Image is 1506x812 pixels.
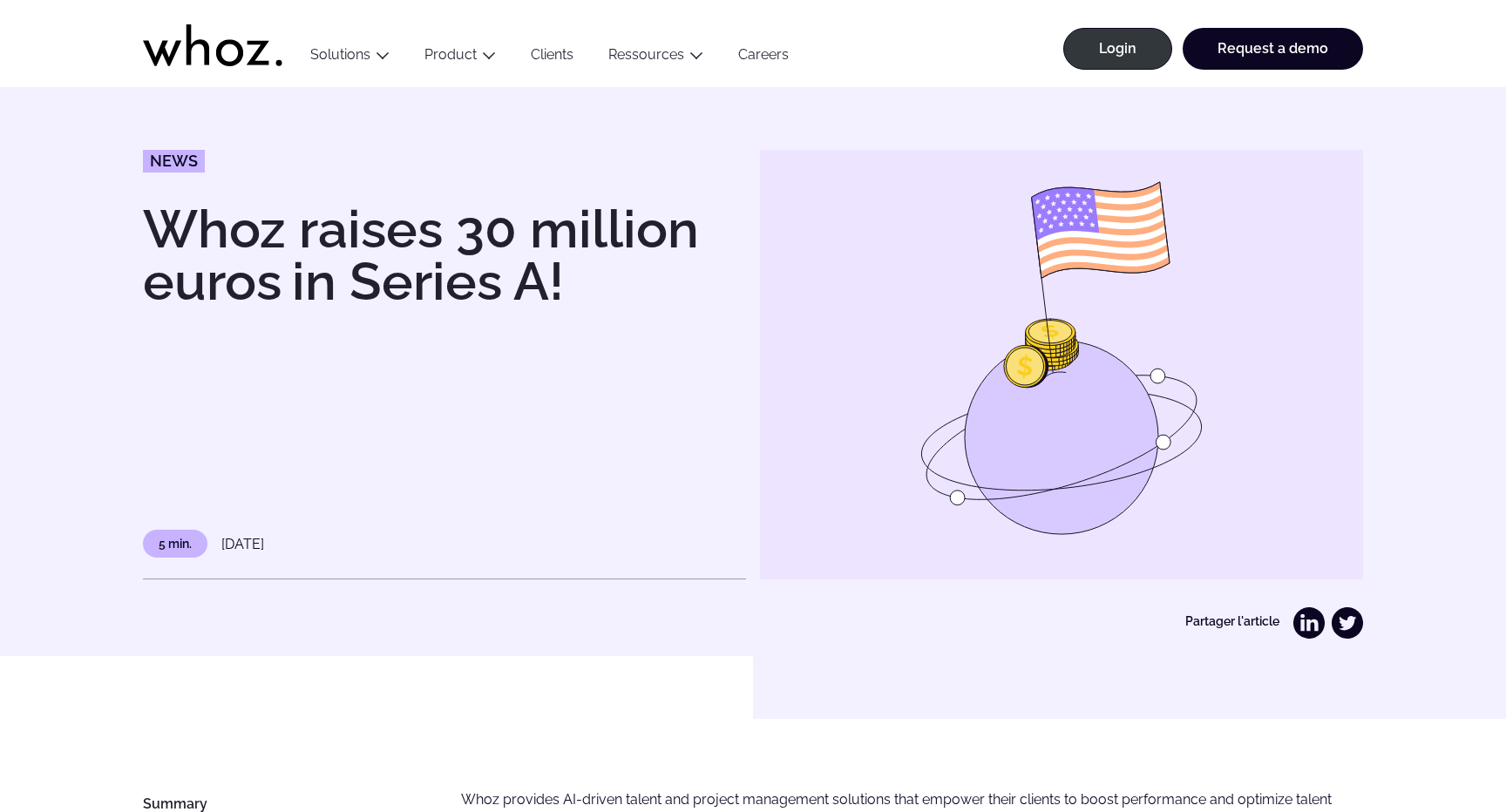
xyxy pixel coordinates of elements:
[591,46,721,70] button: Ressources
[150,153,198,169] span: News
[1391,697,1482,788] iframe: Chatbot
[513,46,591,70] a: Clients
[721,46,806,70] a: Careers
[221,536,264,552] time: [DATE]
[1183,28,1363,70] a: Request a demo
[760,150,1363,579] img: Whoz leve 30 Millions d'euros
[424,46,477,63] a: Product
[1063,28,1172,70] a: Login
[407,46,513,70] button: Product
[143,796,444,812] h4: Summary
[608,46,684,63] a: Ressources
[293,46,407,70] button: Solutions
[143,203,746,308] h1: Whoz raises 30 million euros in Series A!
[1185,612,1279,631] p: Partager l'article
[143,530,207,558] p: 5 min.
